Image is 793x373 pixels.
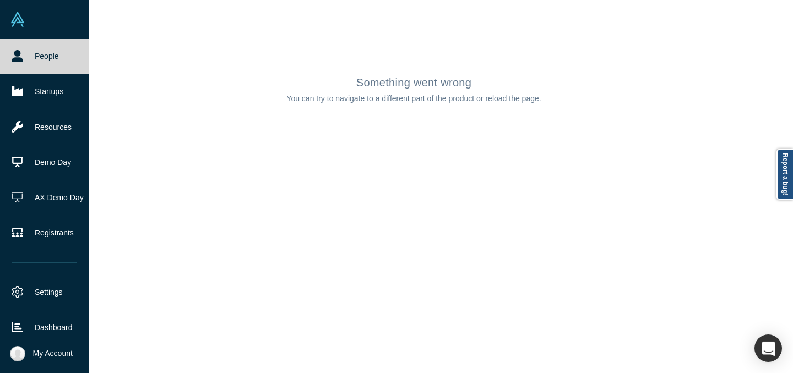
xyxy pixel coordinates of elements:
[10,346,25,361] img: Ally Hoang's Account
[10,12,25,27] img: Alchemist Vault Logo
[35,93,793,105] p: You can try to navigate to a different part of the product or reload the page.
[33,348,73,359] span: My Account
[10,346,73,361] button: My Account
[776,149,793,200] a: Report a bug!
[35,76,793,89] h2: Something went wrong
